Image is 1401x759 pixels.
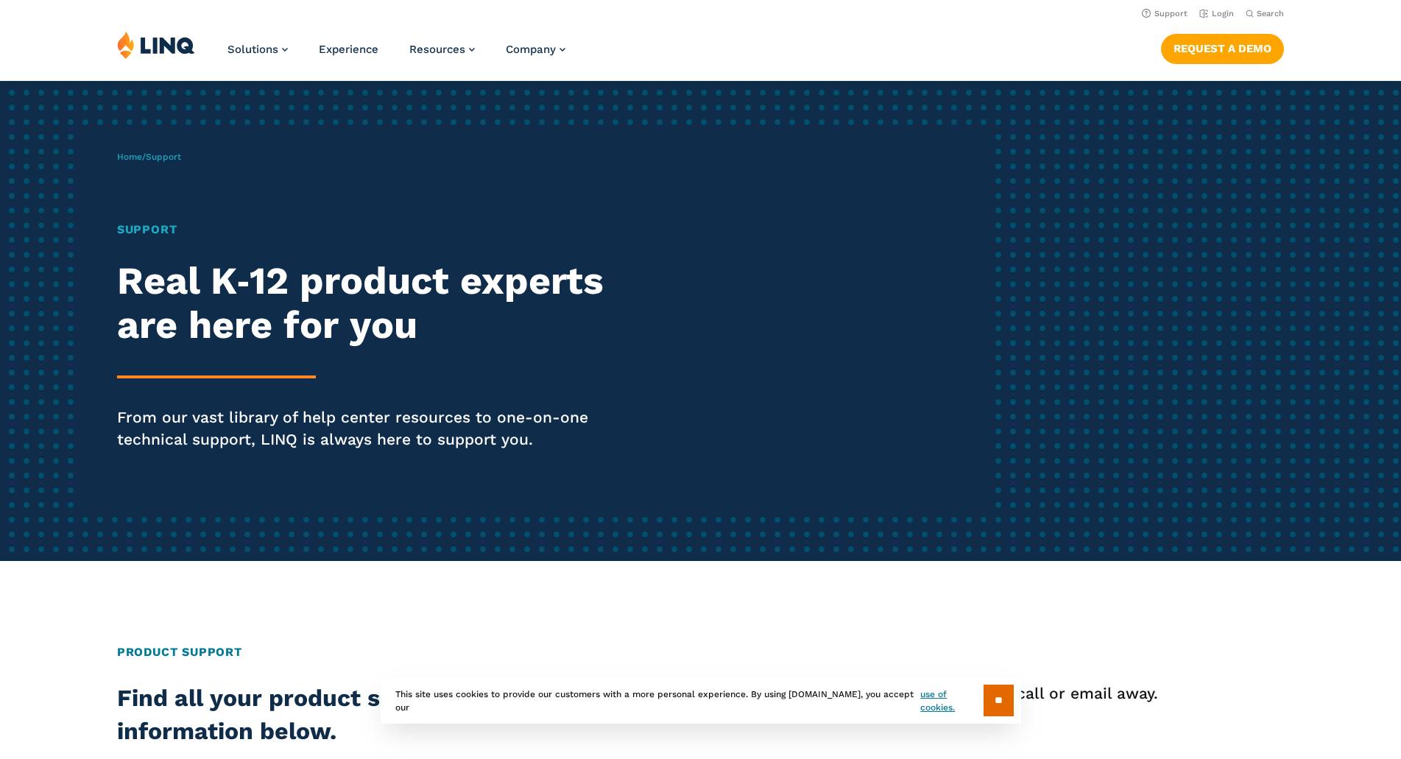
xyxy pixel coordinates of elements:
[1142,9,1188,18] a: Support
[381,677,1021,724] div: This site uses cookies to provide our customers with a more personal experience. By using [DOMAIN...
[117,643,1285,661] h2: Product Support
[409,43,465,56] span: Resources
[117,31,195,59] img: LINQ | K‑12 Software
[506,43,556,56] span: Company
[1161,31,1284,63] nav: Button Navigation
[117,682,583,749] h2: Find all your product support information below.
[1199,9,1234,18] a: Login
[1257,9,1284,18] span: Search
[117,152,181,162] span: /
[117,152,142,162] a: Home
[1246,8,1284,19] button: Open Search Bar
[117,221,657,239] h1: Support
[506,43,565,56] a: Company
[227,43,288,56] a: Solutions
[227,43,278,56] span: Solutions
[117,406,657,451] p: From our vast library of help center resources to one-on-one technical support, LINQ is always he...
[920,688,983,714] a: use of cookies.
[117,259,657,347] h2: Real K‑12 product experts are here for you
[319,43,378,56] a: Experience
[1161,34,1284,63] a: Request a Demo
[227,31,565,80] nav: Primary Navigation
[146,152,181,162] span: Support
[409,43,475,56] a: Resources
